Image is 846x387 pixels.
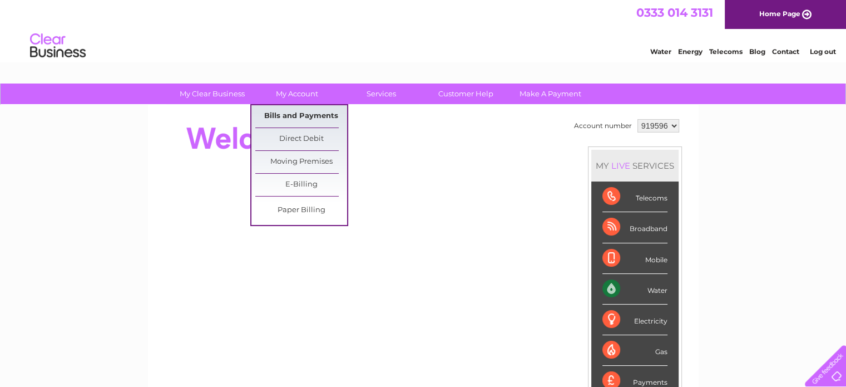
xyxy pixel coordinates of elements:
a: Direct Debit [255,128,347,150]
div: Mobile [602,243,667,274]
a: Energy [678,47,702,56]
a: Telecoms [709,47,743,56]
a: Paper Billing [255,199,347,222]
div: Clear Business is a trading name of Verastar Limited (registered in [GEOGRAPHIC_DATA] No. 3667643... [161,6,686,54]
div: Electricity [602,305,667,335]
div: MY SERVICES [591,150,679,182]
a: My Clear Business [166,84,258,104]
div: Gas [602,335,667,366]
a: Moving Premises [255,151,347,173]
a: Contact [772,47,799,56]
div: Water [602,274,667,305]
div: LIVE [609,160,632,171]
td: Account number [571,116,635,135]
a: Bills and Payments [255,105,347,128]
div: Broadband [602,212,667,243]
a: Log out [809,47,835,56]
div: Telecoms [602,182,667,212]
a: Water [650,47,671,56]
img: logo.png [29,29,86,63]
a: My Account [251,84,343,104]
a: Services [335,84,427,104]
a: Blog [749,47,765,56]
a: Make A Payment [504,84,596,104]
a: E-Billing [255,174,347,196]
a: Customer Help [420,84,512,104]
a: 0333 014 3131 [636,6,713,19]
